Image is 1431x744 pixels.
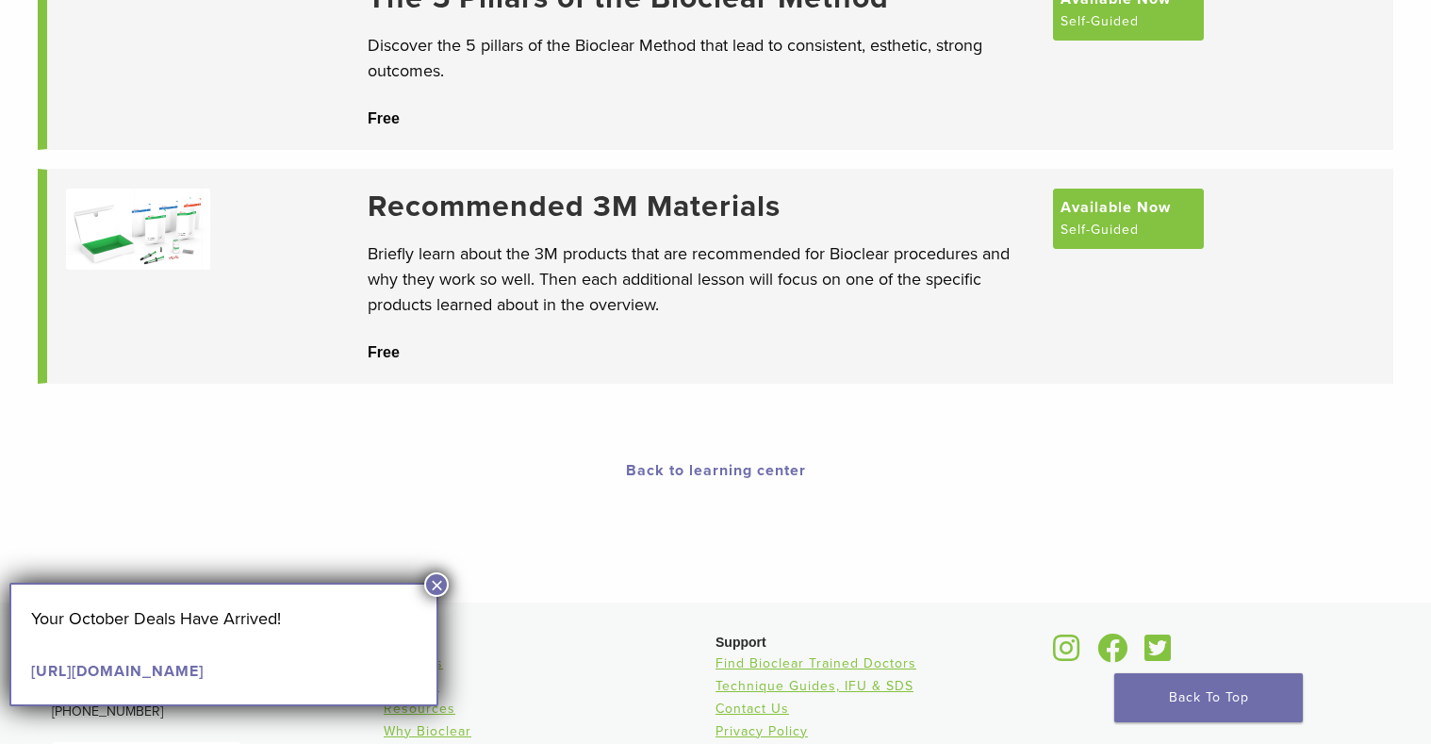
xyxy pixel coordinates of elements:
a: Why Bioclear [384,723,471,739]
a: Back to learning center [626,461,806,480]
span: Free [368,344,400,360]
a: [URL][DOMAIN_NAME] [31,662,204,681]
p: Discover the 5 pillars of the Bioclear Method that lead to consistent, esthetic, strong outcomes. [368,33,1034,84]
span: Self-Guided [1061,10,1139,33]
a: Bioclear [1091,645,1134,664]
a: Back To Top [1114,673,1303,722]
a: Resources [384,701,455,717]
span: Available Now [1061,196,1171,219]
a: Available Now Self-Guided [1053,189,1204,249]
p: Your October Deals Have Arrived! [31,604,417,633]
a: Bioclear [1047,645,1087,664]
span: Self-Guided [1061,219,1139,241]
a: Recommended 3M Materials [368,189,1034,224]
a: Bioclear [1138,645,1177,664]
button: Close [424,572,449,597]
span: Support [715,635,766,650]
a: Find Bioclear Trained Doctors [715,655,916,671]
p: Briefly learn about the 3M products that are recommended for Bioclear procedures and why they wor... [368,241,1034,318]
span: Free [368,110,400,126]
a: Contact Us [715,701,789,717]
a: Privacy Policy [715,723,808,739]
a: Technique Guides, IFU & SDS [715,678,913,694]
